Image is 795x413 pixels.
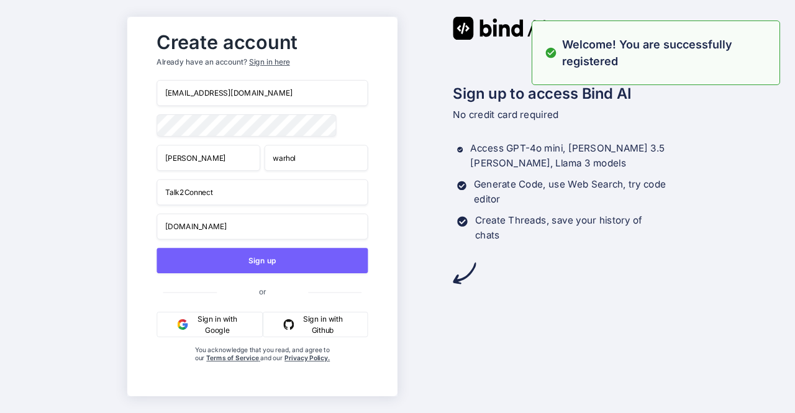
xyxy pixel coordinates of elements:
[157,57,368,68] p: Already have an account?
[157,145,260,171] input: First Name
[453,82,668,104] h2: Sign up to access Bind AI
[470,142,668,171] p: Access GPT-4o mini, [PERSON_NAME] 3.5 [PERSON_NAME], Llama 3 models
[475,213,668,243] p: Create Threads, save your history of chats
[265,145,368,171] input: Last Name
[157,80,368,106] input: Email
[263,312,368,337] button: Sign in with Github
[157,34,368,50] h2: Create account
[284,354,330,362] a: Privacy Policy.
[474,177,668,207] p: Generate Code, use Web Search, try code editor
[206,354,260,362] a: Terms of Service
[545,36,557,70] img: alert
[157,312,263,337] button: Sign in with Google
[453,261,476,284] img: arrow
[217,278,308,304] span: or
[562,36,772,70] p: Welcome! You are successfully registered
[178,319,188,330] img: google
[284,319,294,330] img: github
[157,179,368,206] input: Your company name
[453,107,668,122] p: No credit card required
[453,17,546,40] img: Bind AI logo
[249,57,289,68] div: Sign in here
[157,248,368,273] button: Sign up
[157,214,368,240] input: Company website
[192,345,333,388] div: You acknowledge that you read, and agree to our and our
